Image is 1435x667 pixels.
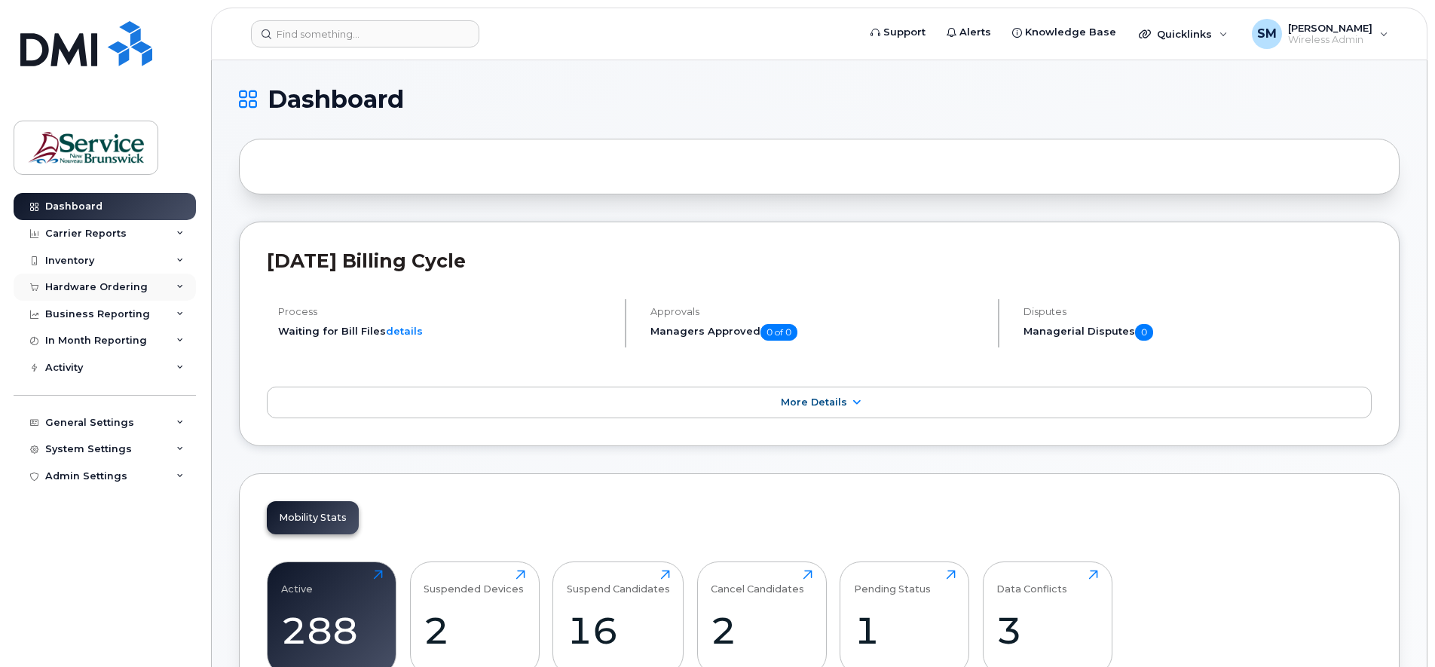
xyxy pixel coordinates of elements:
a: Suspend Candidates16 [567,570,670,666]
a: details [386,325,423,337]
h4: Process [278,306,612,317]
span: Dashboard [268,88,404,111]
a: Data Conflicts3 [996,570,1098,666]
a: Pending Status1 [854,570,956,666]
a: Suspended Devices2 [424,570,525,666]
div: Cancel Candidates [711,570,804,595]
div: Suspend Candidates [567,570,670,595]
div: Pending Status [854,570,931,595]
span: More Details [781,396,847,408]
div: 2 [711,608,812,653]
h5: Managers Approved [650,324,984,341]
a: Active288 [281,570,383,666]
div: 3 [996,608,1098,653]
div: Suspended Devices [424,570,524,595]
div: Active [281,570,313,595]
div: 2 [424,608,525,653]
h4: Disputes [1023,306,1372,317]
div: 1 [854,608,956,653]
h2: [DATE] Billing Cycle [267,249,1372,272]
span: 0 of 0 [760,324,797,341]
div: 288 [281,608,383,653]
li: Waiting for Bill Files [278,324,612,338]
h5: Managerial Disputes [1023,324,1372,341]
div: 16 [567,608,670,653]
a: Cancel Candidates2 [711,570,812,666]
span: 0 [1135,324,1153,341]
div: Data Conflicts [996,570,1067,595]
h4: Approvals [650,306,984,317]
